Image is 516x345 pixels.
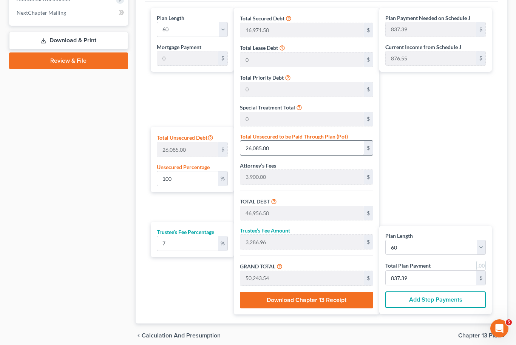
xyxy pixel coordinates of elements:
[240,14,284,22] label: Total Secured Debt
[364,52,373,67] div: $
[218,142,227,157] div: $
[17,9,66,16] span: NextChapter Mailing
[11,6,128,20] a: NextChapter Mailing
[385,232,413,240] label: Plan Length
[364,23,373,37] div: $
[157,133,213,142] label: Total Unsecured Debt
[142,333,221,339] span: Calculation and Presumption
[364,235,373,249] div: $
[240,206,364,220] input: 0.00
[240,23,364,37] input: 0.00
[157,43,201,51] label: Mortgage Payment
[364,170,373,184] div: $
[476,261,486,270] a: Round to nearest dollar
[157,236,218,251] input: 0.00
[385,43,461,51] label: Current Income from Schedule J
[157,171,218,186] input: 0.00
[364,82,373,97] div: $
[240,226,290,234] label: Trustee’s Fee Amount
[458,333,501,339] span: Chapter 13 Plan
[364,141,373,155] div: $
[240,52,364,67] input: 0.00
[157,51,219,66] input: 0.00
[240,292,373,308] button: Download Chapter 13 Receipt
[218,51,227,66] div: $
[476,51,485,66] div: $
[240,235,364,249] input: 0.00
[506,319,512,325] span: 5
[385,262,431,270] label: Total Plan Payment
[386,51,476,66] input: 0.00
[240,262,275,270] label: GRAND TOTAL
[240,103,295,111] label: Special Treatment Total
[157,142,219,157] input: 0.00
[136,333,221,339] button: chevron_left Calculation and Presumption
[386,22,476,37] input: 0.00
[9,32,128,49] a: Download & Print
[240,44,278,52] label: Total Lease Debt
[490,319,508,337] iframe: Intercom live chat
[240,141,364,155] input: 0.00
[476,271,485,285] div: $
[386,271,476,285] input: 0.00
[218,236,227,251] div: %
[218,171,227,186] div: %
[364,112,373,126] div: $
[240,170,364,184] input: 0.00
[240,132,348,140] label: Total Unsecured to be Paid Through Plan (Pot)
[157,14,184,22] label: Plan Length
[240,162,276,169] label: Attorney’s Fees
[157,228,214,236] label: Trustee’s Fee Percentage
[385,291,486,308] button: Add Step Payments
[157,163,210,171] label: Unsecured Percentage
[240,82,364,97] input: 0.00
[9,52,128,69] a: Review & File
[364,206,373,220] div: $
[136,333,142,339] i: chevron_left
[385,14,470,22] label: Plan Payment Needed on Schedule J
[240,271,364,285] input: 0.00
[364,271,373,285] div: $
[458,333,507,339] button: Chapter 13 Plan chevron_right
[240,112,364,126] input: 0.00
[240,74,284,82] label: Total Priority Debt
[476,22,485,37] div: $
[240,197,270,205] label: TOTAL DEBT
